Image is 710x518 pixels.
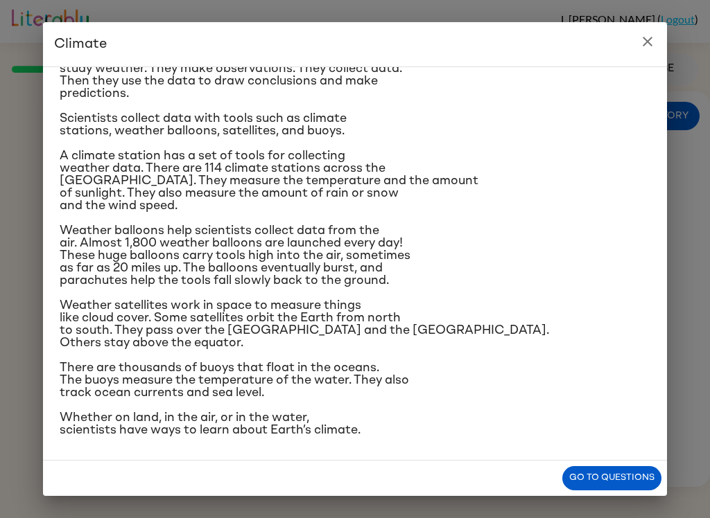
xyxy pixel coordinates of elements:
[60,299,549,349] span: Weather satellites work in space to measure things like cloud cover. Some satellites orbit the Ea...
[60,361,409,399] span: There are thousands of buoys that float in the oceans. The buoys measure the temperature of the w...
[60,411,361,436] span: Whether on land, in the air, or in the water, scientists have ways to learn about Earth’s climate.
[60,112,347,137] span: Scientists collect data with tools such as climate stations, weather balloons, satellites, and bu...
[562,466,661,490] button: Go to questions
[43,22,667,66] h2: Climate
[60,150,478,212] span: A climate station has a set of tools for collecting weather data. There are 114 climate stations ...
[634,28,661,55] button: close
[60,50,402,100] span: Scientists study climate in the same way that they study weather. They make observations. They co...
[60,224,410,287] span: Weather balloons help scientists collect data from the air. Almost 1,800 weather balloons are lau...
